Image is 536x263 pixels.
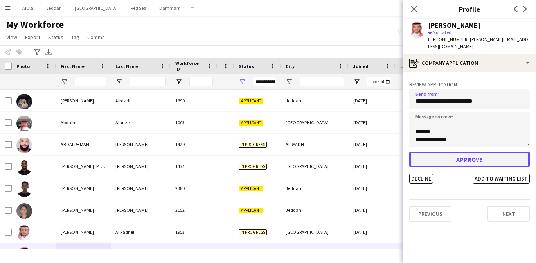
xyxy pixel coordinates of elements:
div: Abdalhh [56,112,111,133]
div: [DATE] [349,134,396,155]
img: Abdulaziz Al Fadhel [16,225,32,241]
div: [PERSON_NAME] [PERSON_NAME] [56,156,111,177]
div: [GEOGRAPHIC_DATA] [281,112,349,133]
a: View [3,32,20,42]
span: In progress [239,164,267,170]
button: Dammam [153,0,187,16]
div: [PERSON_NAME] [56,177,111,199]
img: Abdalhh Alanze [16,116,32,131]
span: City [286,63,295,69]
span: View [6,34,17,41]
img: Abdalaziz Alrdadi [16,94,32,109]
img: ABDALRHMAN Mohammed [16,138,32,153]
span: My Workforce [6,19,64,30]
div: [PERSON_NAME] [111,199,171,221]
input: Last Name Filter Input [130,77,166,86]
button: Open Filter Menu [175,78,182,85]
div: Company application [403,54,536,72]
div: 1434 [171,156,218,177]
div: [DATE] [349,156,396,177]
input: City Filter Input [300,77,344,86]
div: [GEOGRAPHIC_DATA] [281,221,349,243]
a: Tag [68,32,83,42]
button: Open Filter Menu [286,78,293,85]
span: Status [48,34,63,41]
img: Abdulaziz Alaqeel [16,247,32,263]
span: In progress [239,229,267,235]
span: Workforce ID [175,60,203,72]
input: First Name Filter Input [75,77,106,86]
h3: Review Application [409,81,530,88]
div: [DATE] [349,199,396,221]
button: Open Filter Menu [115,78,122,85]
div: [DATE] [349,90,396,111]
app-action-btn: Advanced filters [32,47,42,57]
a: Comms [84,32,108,42]
button: [GEOGRAPHIC_DATA] [68,0,124,16]
div: 1699 [171,90,218,111]
div: 1953 [171,221,218,243]
span: Status [239,63,254,69]
div: [PERSON_NAME] [111,134,171,155]
div: [PERSON_NAME] [111,156,171,177]
div: [DATE] [349,112,396,133]
img: Abdulaziz Ahmed [16,203,32,219]
span: Joined [353,63,369,69]
div: [PERSON_NAME] [56,221,111,243]
a: Status [45,32,67,42]
div: Jeddah [281,90,349,111]
div: 2152 [171,199,218,221]
span: Applicant [239,98,263,104]
input: Workforce ID Filter Input [189,77,213,86]
button: Approve [409,152,530,167]
span: In progress [239,142,267,148]
h3: Profile [403,4,536,14]
button: Open Filter Menu [239,78,246,85]
span: First Name [61,63,85,69]
div: [GEOGRAPHIC_DATA] [281,156,349,177]
div: Alanze [111,112,171,133]
button: Decline [409,174,433,184]
button: Red Sea [124,0,153,16]
div: 1429 [171,134,218,155]
span: Tag [71,34,79,41]
button: Add to waiting list [473,174,530,184]
div: [PERSON_NAME] [111,177,171,199]
div: Jeddah [281,177,349,199]
button: Open Filter Menu [61,78,68,85]
div: [PERSON_NAME] [428,22,480,29]
div: Al Fadhel [111,221,171,243]
span: Applicant [239,208,263,213]
app-action-btn: Export XLSX [44,47,53,57]
input: Joined Filter Input [367,77,391,86]
span: Last job [400,63,418,69]
span: Not rated [433,29,451,35]
span: | [PERSON_NAME][EMAIL_ADDRESS][DOMAIN_NAME] [428,36,528,49]
span: Comms [87,34,105,41]
div: 1003 [171,112,218,133]
span: t. [PHONE_NUMBER] [428,36,469,42]
div: [PERSON_NAME] [56,199,111,221]
button: Open Filter Menu [353,78,360,85]
button: Jeddah [40,0,68,16]
a: Export [22,32,43,42]
span: Last Name [115,63,138,69]
div: ALRYADH [281,134,349,155]
span: Applicant [239,120,263,126]
button: AlUla [16,0,40,16]
button: Next [487,206,530,222]
span: Photo [16,63,30,69]
img: Abdellah Ali Mohammed [16,181,32,197]
div: [PERSON_NAME] [56,90,111,111]
div: [DATE] [349,221,396,243]
span: Export [25,34,40,41]
div: Alrdadi [111,90,171,111]
span: Applicant [239,186,263,191]
div: [DATE] [349,177,396,199]
img: Abdelaziz kamal eldin Abdelrahim [16,159,32,175]
div: ABDALRHMAN [56,134,111,155]
div: 2380 [171,177,218,199]
div: Jeddah [281,199,349,221]
button: Previous [409,206,451,222]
